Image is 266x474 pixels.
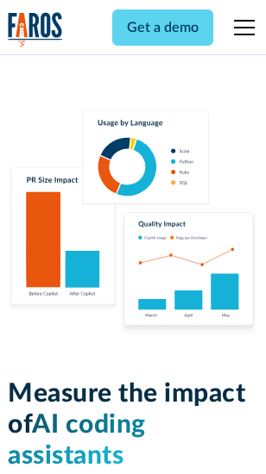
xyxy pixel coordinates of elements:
span: AI coding assistants [8,412,146,469]
img: Logo of the analytics and reporting company Faros. [8,12,63,47]
img: Charts tracking GitHub Copilot's usage and impact on velocity and quality [8,110,258,337]
a: Get a demo [112,9,213,46]
h1: Measure the impact of [8,378,258,471]
div: menu [224,7,258,48]
a: home [8,12,63,47]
